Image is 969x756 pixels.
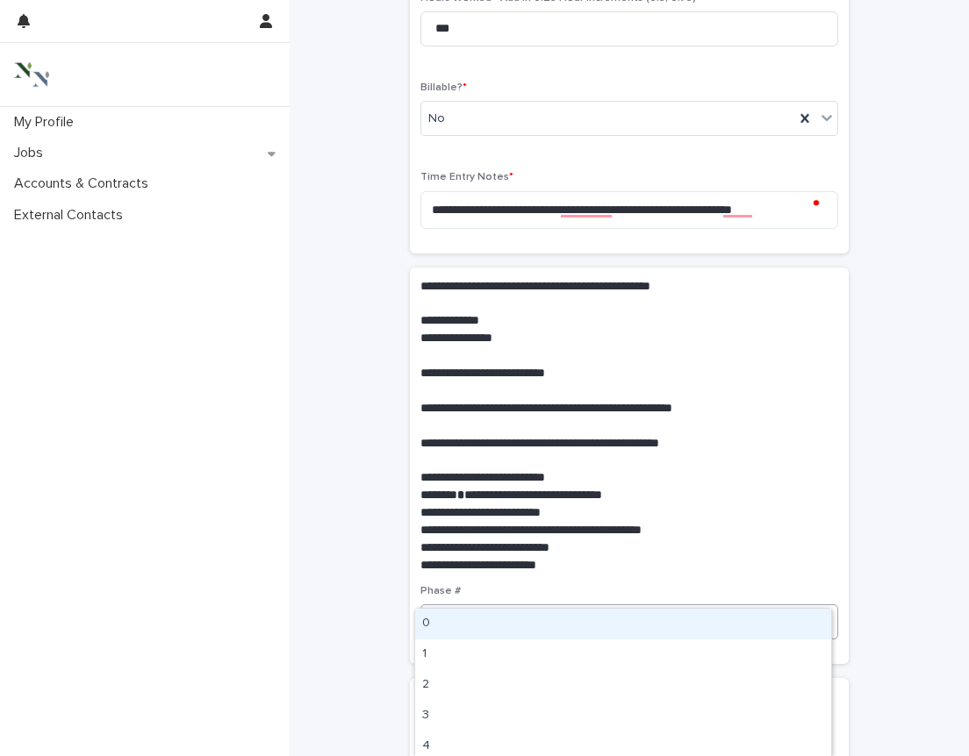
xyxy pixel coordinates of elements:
p: Accounts & Contracts [7,175,162,192]
div: 2 [415,670,831,701]
p: My Profile [7,114,88,131]
div: 1 [415,639,831,670]
span: Billable? [420,82,467,93]
p: Jobs [7,145,57,161]
span: Time Entry Notes [420,172,513,182]
p: External Contacts [7,207,137,224]
div: 0 [415,609,831,639]
textarea: To enrich screen reader interactions, please activate Accessibility in Grammarly extension settings [420,191,838,229]
div: 3 [415,701,831,731]
span: No [428,110,445,128]
img: 3bAFpBnQQY6ys9Fa9hsD [14,57,49,92]
span: Phase # [420,586,461,596]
